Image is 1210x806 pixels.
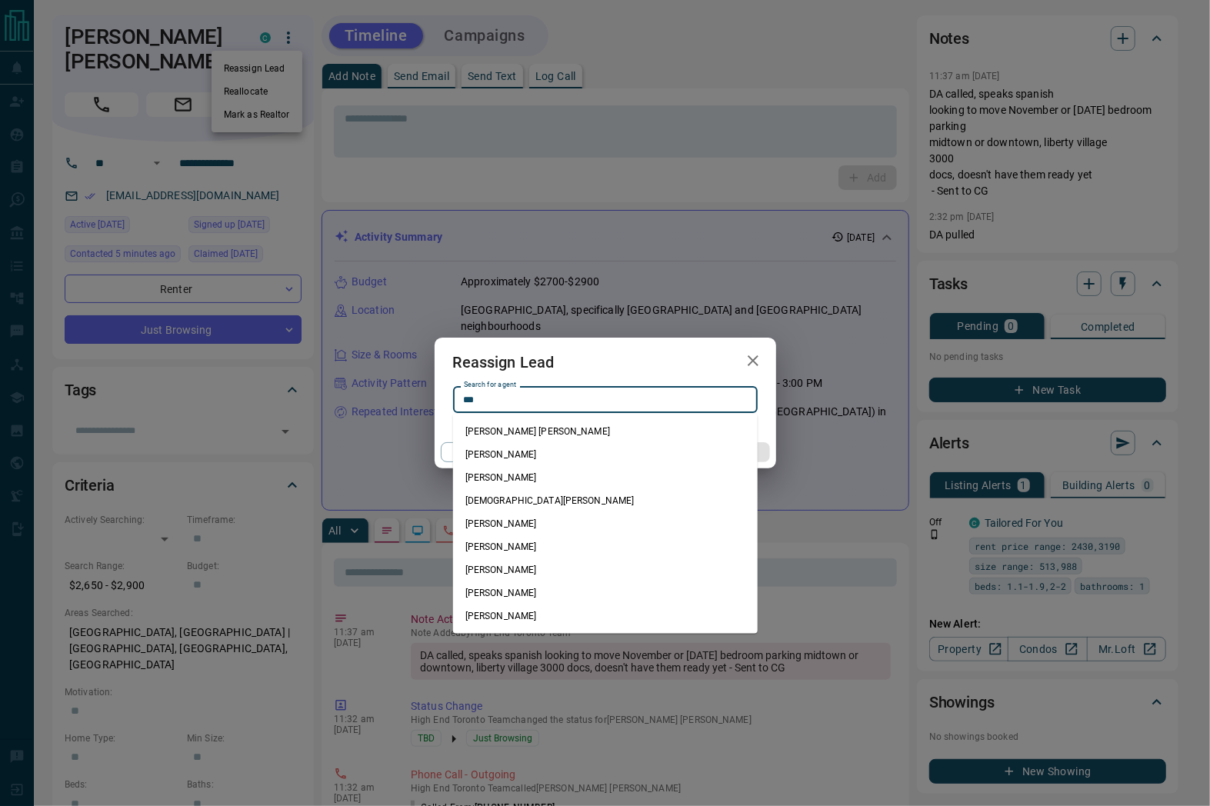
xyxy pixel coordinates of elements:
li: [PERSON_NAME] [453,558,758,581]
button: Cancel [441,442,572,462]
li: [PERSON_NAME] [PERSON_NAME] [453,420,758,443]
li: [PERSON_NAME] [453,443,758,466]
li: [DEMOGRAPHIC_DATA][PERSON_NAME] [453,489,758,512]
li: [PERSON_NAME] [453,581,758,604]
li: [PERSON_NAME] [453,604,758,628]
li: [PERSON_NAME] [453,512,758,535]
h2: Reassign Lead [435,338,573,387]
label: Search for agent [464,380,516,390]
li: [PERSON_NAME] [453,466,758,489]
li: [PERSON_NAME] [453,535,758,558]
